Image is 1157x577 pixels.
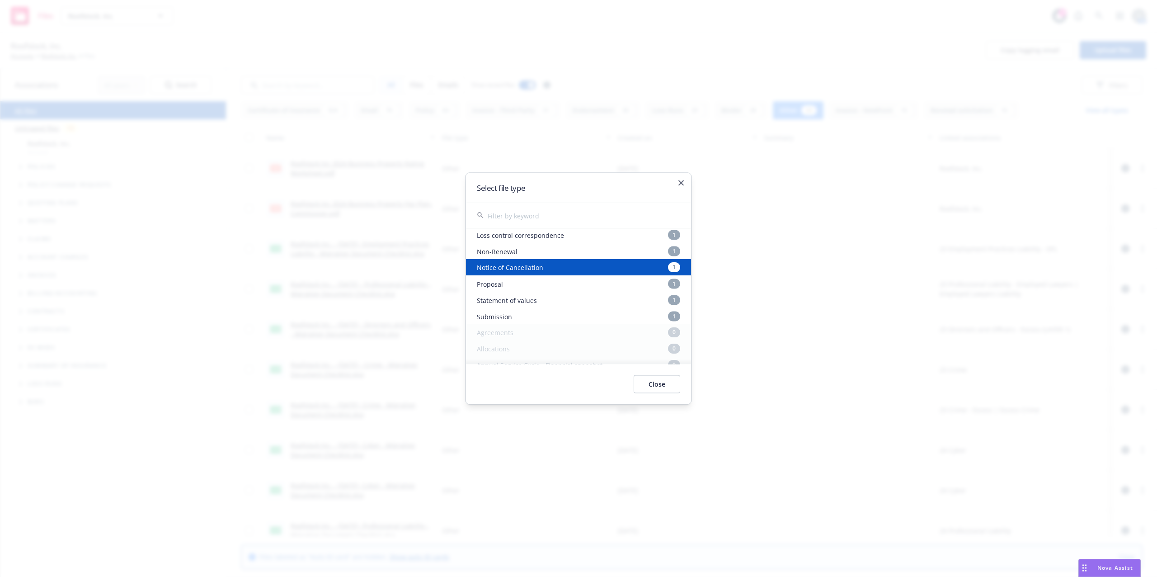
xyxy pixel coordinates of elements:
[477,184,680,192] h2: Select file type
[466,227,691,243] div: Loss control correspondence
[668,263,680,273] div: 1
[668,279,680,289] div: 1
[466,229,691,364] div: Suggestions
[488,203,680,228] input: Filter by keyword
[668,230,680,240] div: 1
[668,246,680,256] div: 1
[466,260,691,276] div: Notice of Cancellation
[668,295,680,305] div: 1
[466,292,691,308] div: Statement of values
[466,243,691,260] div: Non-Renewal
[634,375,680,393] button: Close
[466,308,691,325] div: Submission
[668,312,680,322] div: 1
[466,276,691,292] div: Proposal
